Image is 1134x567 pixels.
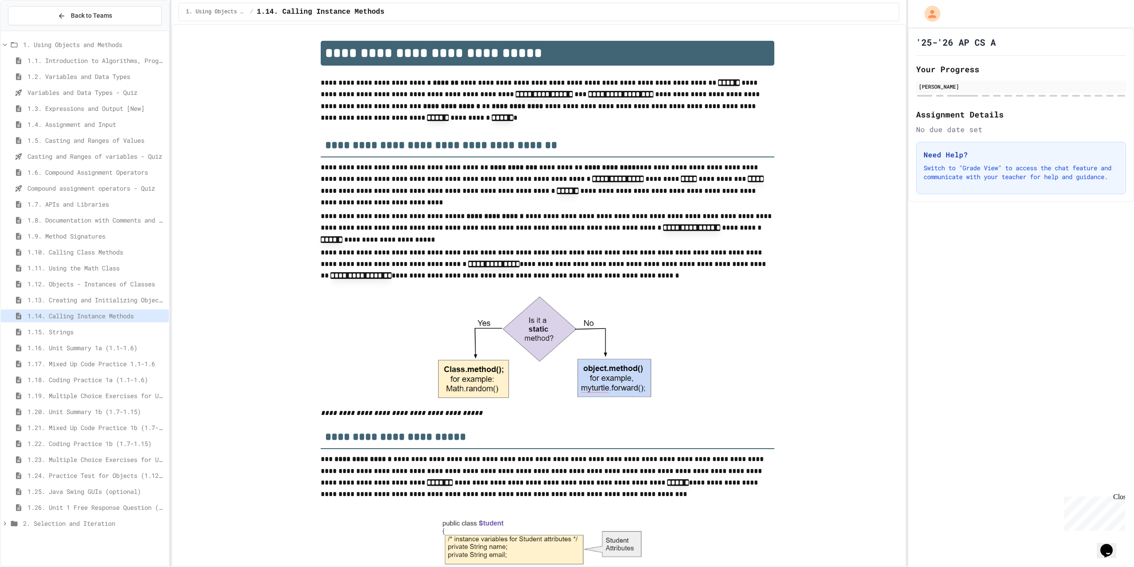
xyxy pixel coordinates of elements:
span: 1.21. Mixed Up Code Practice 1b (1.7-1.15) [27,423,165,432]
span: 1.5. Casting and Ranges of Values [27,136,165,145]
span: 1.15. Strings [27,327,165,336]
span: 1.10. Calling Class Methods [27,247,165,257]
span: 1.14. Calling Instance Methods [257,7,384,17]
span: 1. Using Objects and Methods [23,40,165,49]
span: 1.3. Expressions and Output [New] [27,104,165,113]
span: 1.22. Coding Practice 1b (1.7-1.15) [27,439,165,448]
span: 1.13. Creating and Initializing Objects: Constructors [27,295,165,305]
div: My Account [915,4,943,24]
span: 1.17. Mixed Up Code Practice 1.1-1.6 [27,359,165,368]
span: 1.24. Practice Test for Objects (1.12-1.14) [27,471,165,480]
h1: '25-'26 AP CS A [916,36,996,48]
span: 1.18. Coding Practice 1a (1.1-1.6) [27,375,165,384]
span: 1.1. Introduction to Algorithms, Programming, and Compilers [27,56,165,65]
button: Back to Teams [8,6,162,25]
div: No due date set [916,124,1126,135]
span: Compound assignment operators - Quiz [27,184,165,193]
iframe: chat widget [1097,532,1125,558]
h2: Assignment Details [916,108,1126,121]
span: 1.16. Unit Summary 1a (1.1-1.6) [27,343,165,352]
p: Switch to "Grade View" to access the chat feature and communicate with your teacher for help and ... [924,164,1118,181]
div: Chat with us now!Close [4,4,61,56]
span: Variables and Data Types - Quiz [27,88,165,97]
span: 1.2. Variables and Data Types [27,72,165,81]
span: 1.19. Multiple Choice Exercises for Unit 1a (1.1-1.6) [27,391,165,400]
span: 1.4. Assignment and Input [27,120,165,129]
h2: Your Progress [916,63,1126,75]
iframe: chat widget [1060,493,1125,531]
div: [PERSON_NAME] [919,82,1123,90]
span: 1.14. Calling Instance Methods [27,311,165,321]
span: Casting and Ranges of variables - Quiz [27,152,165,161]
span: 1.8. Documentation with Comments and Preconditions [27,215,165,225]
span: 1.7. APIs and Libraries [27,199,165,209]
span: 1.20. Unit Summary 1b (1.7-1.15) [27,407,165,416]
span: 1.25. Java Swing GUIs (optional) [27,487,165,496]
span: 1.11. Using the Math Class [27,263,165,273]
span: 2. Selection and Iteration [23,519,165,528]
span: 1.12. Objects - Instances of Classes [27,279,165,289]
span: 1.23. Multiple Choice Exercises for Unit 1b (1.9-1.15) [27,455,165,464]
span: 1.26. Unit 1 Free Response Question (FRQ) Practice [27,503,165,512]
span: 1.6. Compound Assignment Operators [27,168,165,177]
h3: Need Help? [924,149,1118,160]
span: 1.9. Method Signatures [27,231,165,241]
span: / [250,8,253,16]
span: Back to Teams [71,11,112,20]
span: 1. Using Objects and Methods [186,8,247,16]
